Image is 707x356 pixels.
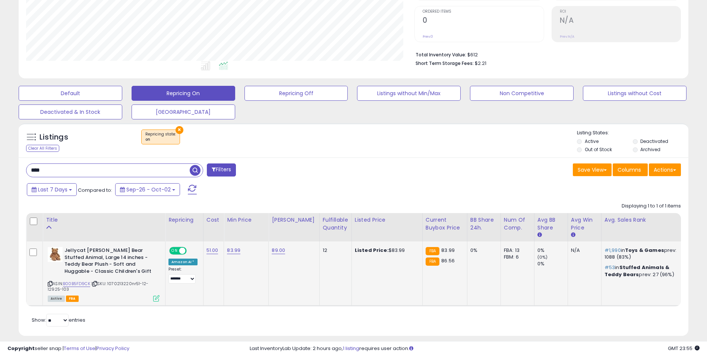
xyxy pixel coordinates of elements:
span: #1,990 [605,247,621,254]
span: Ordered Items [423,10,543,14]
label: Archived [640,146,660,153]
div: Fulfillable Quantity [323,216,348,232]
span: Repricing state : [145,131,176,143]
span: Toys & Games [625,247,664,254]
button: Repricing Off [244,86,348,101]
div: Preset: [168,267,198,284]
label: Active [585,138,599,144]
a: 83.99 [227,247,240,254]
a: 1 listing [343,345,359,352]
span: 2025-10-10 23:55 GMT [668,345,700,352]
img: 51T2syDwRdL._SL40_.jpg [48,247,63,262]
h2: 0 [423,16,543,26]
small: Prev: 0 [423,34,433,39]
div: 0% [537,260,568,267]
b: Jellycat [PERSON_NAME] Bear Stuffed Animal, Large 14 inches - Teddy Bear Plush - Soft and Huggabl... [64,247,155,277]
span: 86.56 [441,257,455,264]
div: Displaying 1 to 1 of 1 items [622,203,681,210]
div: Avg Win Price [571,216,598,232]
span: ON [170,248,179,254]
button: Default [19,86,122,101]
div: Avg. Sales Rank [605,216,680,224]
small: FBA [426,247,439,255]
div: Repricing [168,216,200,224]
span: FBA [66,296,79,302]
label: Deactivated [640,138,668,144]
div: Listed Price [355,216,419,224]
button: Columns [613,163,648,176]
button: Save View [573,163,612,176]
div: 0% [470,247,495,254]
small: Prev: N/A [560,34,574,39]
span: OFF [186,248,198,254]
h2: N/A [560,16,681,26]
div: Last InventoryLab Update: 2 hours ago, requires user action. [250,345,700,352]
small: Avg Win Price. [571,232,575,238]
a: 89.00 [272,247,285,254]
button: Listings without Cost [583,86,687,101]
a: Privacy Policy [97,345,129,352]
small: (0%) [537,254,548,260]
button: Non Competitive [470,86,574,101]
div: [PERSON_NAME] [272,216,316,224]
span: #53 [605,264,615,271]
button: Filters [207,163,236,177]
small: Avg BB Share. [537,232,542,238]
b: Listed Price: [355,247,389,254]
label: Out of Stock [585,146,612,153]
div: Current Buybox Price [426,216,464,232]
div: Avg BB Share [537,216,565,232]
div: Min Price [227,216,265,224]
span: Last 7 Days [38,186,67,193]
span: 83.99 [441,247,455,254]
p: in prev: 1088 (83%) [605,247,678,260]
h5: Listings [40,132,68,143]
span: | SKU: 1070213220nr51-12-12925-103 [48,281,148,292]
b: Short Term Storage Fees: [416,60,474,66]
a: 51.00 [206,247,218,254]
li: $612 [416,50,675,59]
div: on [145,137,176,142]
button: × [176,126,183,134]
span: Sep-26 - Oct-02 [126,186,171,193]
button: Deactivated & In Stock [19,104,122,119]
button: Sep-26 - Oct-02 [115,183,180,196]
div: Clear All Filters [26,145,59,152]
div: 12 [323,247,346,254]
div: BB Share 24h. [470,216,498,232]
span: Show: entries [32,316,85,324]
div: Amazon AI * [168,259,198,265]
span: Compared to: [78,187,112,194]
div: $83.99 [355,247,417,254]
b: Total Inventory Value: [416,51,466,58]
span: $2.21 [475,60,486,67]
div: Title [46,216,162,224]
button: Actions [649,163,681,176]
button: Listings without Min/Max [357,86,461,101]
a: B00B5FD9CK [63,281,90,287]
div: ASIN: [48,247,160,301]
small: FBA [426,257,439,266]
div: FBA: 13 [504,247,528,254]
div: FBM: 6 [504,254,528,260]
span: ROI [560,10,681,14]
div: 0% [537,247,568,254]
button: Last 7 Days [27,183,77,196]
span: All listings currently available for purchase on Amazon [48,296,65,302]
a: Terms of Use [64,345,95,352]
div: Num of Comp. [504,216,531,232]
span: Columns [618,166,641,174]
button: Repricing On [132,86,235,101]
div: seller snap | | [7,345,129,352]
span: Stuffed Animals & Teddy Bears [605,264,669,278]
p: in prev: 27 (96%) [605,264,678,278]
p: Listing States: [577,129,688,137]
strong: Copyright [7,345,35,352]
div: N/A [571,247,596,254]
div: Cost [206,216,221,224]
button: [GEOGRAPHIC_DATA] [132,104,235,119]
